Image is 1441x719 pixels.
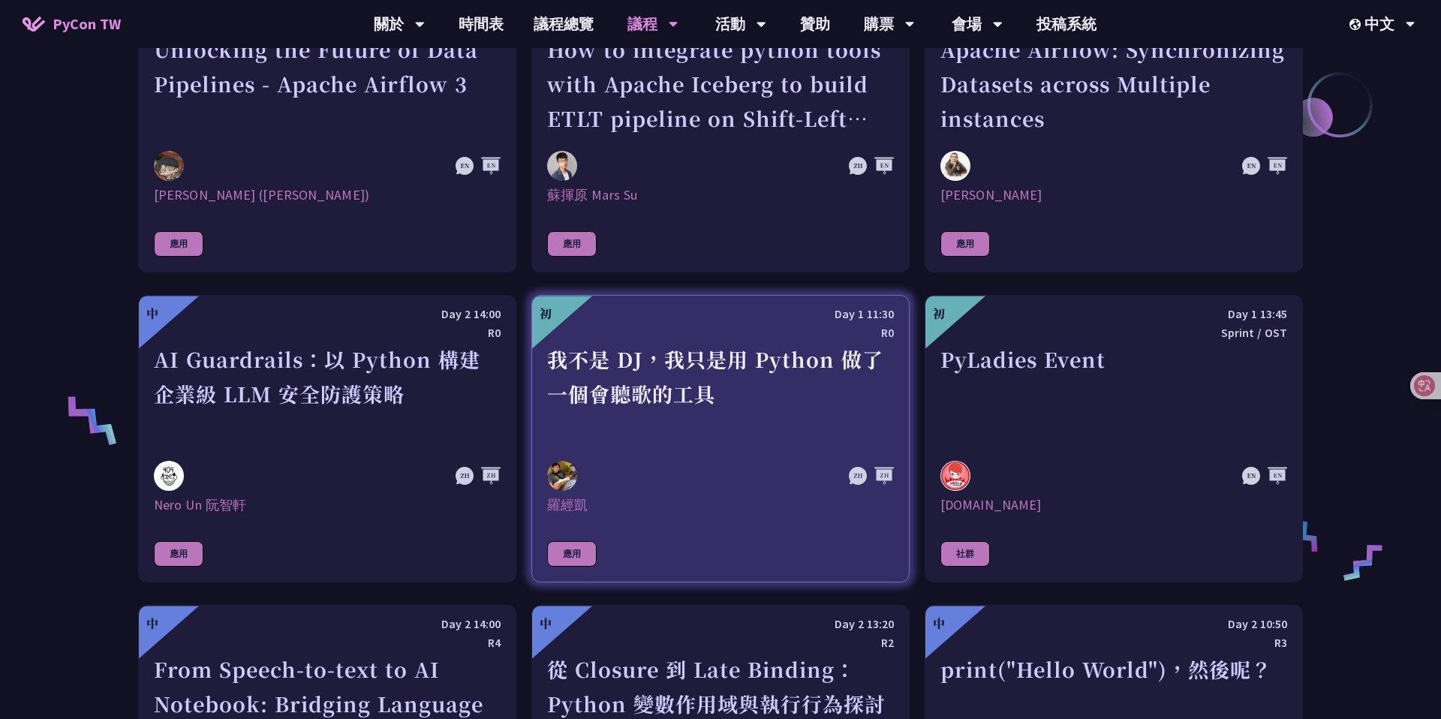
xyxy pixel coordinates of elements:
div: 初 [540,305,552,323]
img: Sebastien Crocquevieille [940,151,970,181]
div: How to integrate python tools with Apache Iceberg to build ETLT pipeline on Shift-Left Architecture [547,32,894,136]
img: 蘇揮原 Mars Su [547,151,577,181]
div: AI Guardrails：以 Python 構建企業級 LLM 安全防護策略 [154,342,501,446]
a: 初 Day 1 13:45 Sprint / OST PyLadies Event pyladies.tw [DOMAIN_NAME] 社群 [925,295,1303,582]
img: Home icon of PyCon TW 2025 [23,17,45,32]
img: 羅經凱 [547,461,577,491]
div: Day 2 14:00 [154,305,501,323]
div: 應用 [547,541,597,567]
div: 羅經凱 [547,496,894,514]
div: 初 [933,305,945,323]
span: PyCon TW [53,13,121,35]
a: 中 Day 2 14:00 R0 AI Guardrails：以 Python 構建企業級 LLM 安全防護策略 Nero Un 阮智軒 Nero Un 阮智軒 應用 [138,295,516,582]
div: Apache Airflow: Synchronizing Datasets across Multiple instances [940,32,1287,136]
div: Day 1 11:30 [547,305,894,323]
div: 蘇揮原 Mars Su [547,186,894,204]
div: Day 1 13:45 [940,305,1287,323]
a: PyCon TW [8,5,136,43]
div: 中 [540,615,552,633]
div: R4 [154,633,501,652]
img: 李唯 (Wei Lee) [154,151,184,181]
img: Locale Icon [1349,19,1364,30]
div: 我不是 DJ，我只是用 Python 做了一個會聽歌的工具 [547,342,894,446]
div: R2 [547,633,894,652]
div: 中 [933,615,945,633]
div: 應用 [154,541,203,567]
div: R3 [940,633,1287,652]
div: PyLadies Event [940,342,1287,446]
div: R0 [547,323,894,342]
div: 中 [146,305,158,323]
div: 中 [146,615,158,633]
div: 應用 [154,231,203,257]
div: R0 [154,323,501,342]
div: [DOMAIN_NAME] [940,496,1287,514]
a: 初 Day 1 11:30 R0 我不是 DJ，我只是用 Python 做了一個會聽歌的工具 羅經凱 羅經凱 應用 [531,295,910,582]
div: 應用 [940,231,990,257]
img: pyladies.tw [940,461,970,491]
div: 社群 [940,541,990,567]
div: Day 2 14:00 [154,615,501,633]
div: Nero Un 阮智軒 [154,496,501,514]
div: Sprint / OST [940,323,1287,342]
div: Day 2 10:50 [940,615,1287,633]
div: [PERSON_NAME] [940,186,1287,204]
div: 應用 [547,231,597,257]
div: [PERSON_NAME] ([PERSON_NAME]) [154,186,501,204]
img: Nero Un 阮智軒 [154,461,184,491]
div: Day 2 13:20 [547,615,894,633]
div: Unlocking the Future of Data Pipelines - Apache Airflow 3 [154,32,501,136]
